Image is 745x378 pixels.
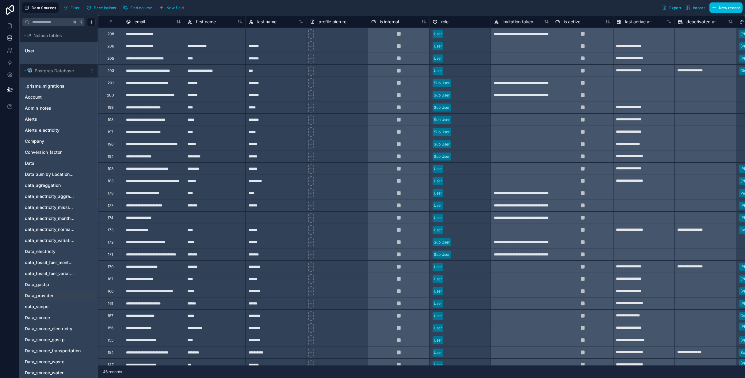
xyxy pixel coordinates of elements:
div: 208 [107,32,114,36]
span: User [25,48,34,54]
div: User [434,362,442,368]
div: User [434,203,442,208]
span: Data_gasLp [25,282,49,288]
div: User [434,227,442,233]
span: Filter [71,6,80,10]
div: 173 [108,228,113,232]
div: 199 [108,105,113,110]
span: Account [25,94,42,100]
a: Permissions [84,3,120,12]
span: Data_electricty [25,248,55,255]
span: is active [564,19,580,25]
div: Data_source_waste [22,357,96,367]
span: Data_source_waste [25,359,64,365]
button: Import [683,2,707,13]
div: 167 [108,277,113,282]
div: User [434,264,442,270]
button: Filter [61,3,82,12]
span: Data_source [25,315,50,321]
span: Data_provider [25,293,53,299]
div: User [434,338,442,343]
a: Alerts [25,116,81,122]
button: Export [660,2,683,13]
div: 172 [108,240,113,245]
button: Data Sources [22,2,59,13]
div: User [434,68,442,74]
div: 183 [108,179,113,183]
span: Noloco tables [33,32,62,39]
div: Data_electricty [22,247,96,256]
button: New field [157,3,186,12]
img: Postgres logo [27,68,32,73]
div: User [434,43,442,49]
span: role [441,19,449,25]
span: Permissions [94,6,116,10]
button: Permissions [84,3,118,12]
div: 155 [108,338,113,343]
div: 170 [108,264,114,269]
div: _prisma_migrations [22,81,96,91]
div: data_electricity_missing_data [22,202,96,212]
a: Company [25,138,81,144]
div: Data_source_gasLp [22,335,96,345]
a: data_electricity_monthly_normalization [25,215,74,221]
div: 206 [107,44,114,49]
div: Company [22,136,96,146]
span: data_electricity_missing_data [25,204,74,210]
a: Data_source_gasLp [25,337,81,343]
div: User [434,56,442,61]
a: Data Sum by Location and Data type [25,171,74,177]
div: Admin_notes [22,103,96,113]
span: Conversion_factor [25,149,62,155]
a: Data_provider [25,293,81,299]
div: data_fossil_fuel_monthly_normalization [22,258,96,267]
div: Data_gasLp [22,280,96,289]
span: Import [693,6,705,10]
span: data_agreggation [25,182,61,188]
div: Account [22,92,96,102]
a: Data_gasLp [25,282,81,288]
a: Data_source_waste [25,359,81,365]
div: 156 [108,326,113,331]
div: User [434,166,442,172]
div: Sub User [434,117,450,123]
div: Data_source_transportation [22,346,96,356]
div: User [434,178,442,184]
span: 46 records [103,369,122,374]
span: data_electricity_aggregation [25,193,74,199]
a: User [25,48,74,54]
span: data_electricity_normalization [25,226,74,232]
div: 154 [108,350,114,355]
div: Sub User [434,105,450,110]
div: Data Sum by Location and Data type [22,169,96,179]
span: Data_source_water [25,370,63,376]
div: User [434,313,442,319]
a: data_agreggation [25,182,74,188]
div: User [22,46,96,56]
div: 178 [108,191,113,196]
a: Account [25,94,81,100]
div: Conversion_factor [22,147,96,157]
div: Alerts_electricity [22,125,96,135]
div: data_electricity_aggregation [22,191,96,201]
span: deactivated at [686,19,716,25]
div: 205 [107,56,114,61]
div: 203 [107,68,114,73]
span: first name [196,19,216,25]
span: New field [166,6,184,10]
div: 194 [108,154,114,159]
div: 201 [108,81,114,85]
div: Data_source_water [22,368,96,378]
a: Data_source_water [25,370,81,376]
span: Data [25,160,34,166]
span: Export [669,6,681,10]
div: data_fossil_fuel_variation [22,269,96,278]
div: Data_source [22,313,96,323]
div: User [434,350,442,355]
a: Conversion_factor [25,149,81,155]
a: _prisma_migrations [25,83,81,89]
a: data_fossil_fuel_variation [25,270,74,277]
div: data_electricity_monthly_normalization [22,214,96,223]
